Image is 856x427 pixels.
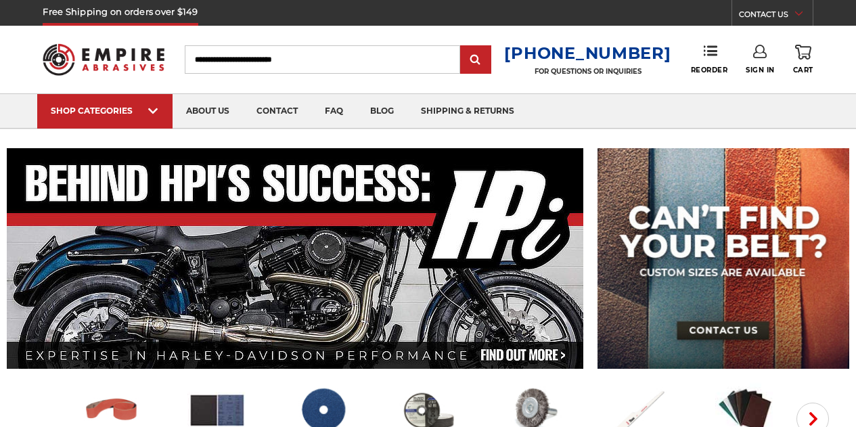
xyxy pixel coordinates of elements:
span: Sign In [746,66,775,74]
img: Empire Abrasives [43,36,164,83]
img: Banner for an interview featuring Horsepower Inc who makes Harley performance upgrades featured o... [7,148,584,369]
p: FOR QUESTIONS OR INQUIRIES [504,67,671,76]
a: about us [173,94,243,129]
a: CONTACT US [739,7,813,26]
a: blog [357,94,407,129]
span: Cart [793,66,813,74]
a: contact [243,94,311,129]
a: faq [311,94,357,129]
a: Cart [793,45,813,74]
a: [PHONE_NUMBER] [504,43,671,63]
a: shipping & returns [407,94,528,129]
div: SHOP CATEGORIES [51,106,159,116]
a: Reorder [691,45,728,74]
img: promo banner for custom belts. [598,148,849,369]
input: Submit [462,47,489,74]
span: Reorder [691,66,728,74]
